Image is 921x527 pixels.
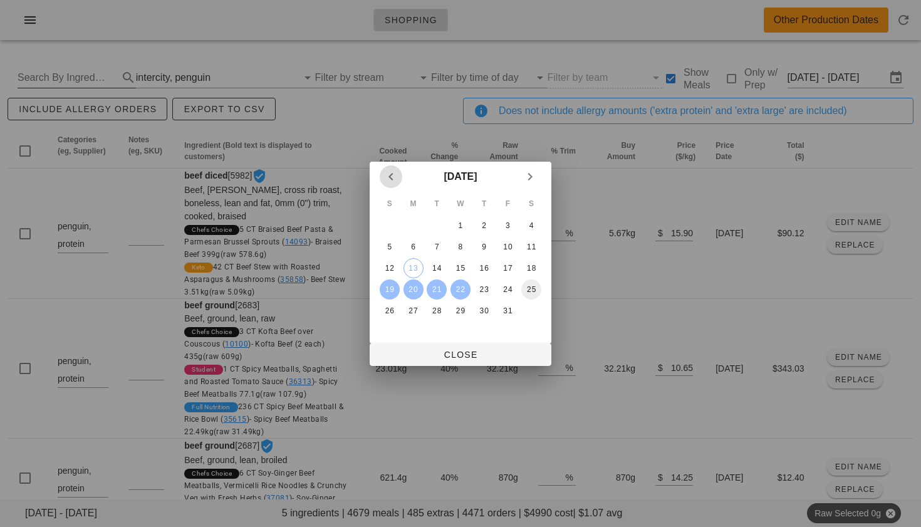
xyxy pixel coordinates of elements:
button: 26 [380,301,400,321]
button: Previous month [380,165,402,188]
div: 16 [474,264,494,273]
div: 28 [427,306,447,315]
div: 15 [450,264,471,273]
button: 21 [427,279,447,300]
button: 20 [403,279,424,300]
button: 17 [497,258,518,278]
button: 19 [380,279,400,300]
th: M [402,193,425,214]
div: 27 [403,306,424,315]
div: 10 [497,243,518,251]
th: W [449,193,472,214]
div: 17 [497,264,518,273]
button: 1 [450,216,471,236]
div: 18 [521,264,541,273]
div: 25 [521,285,541,294]
button: 8 [450,237,471,257]
div: 21 [427,285,447,294]
button: 16 [474,258,494,278]
div: 24 [497,285,518,294]
button: 4 [521,216,541,236]
th: S [378,193,401,214]
span: Close [380,350,541,360]
div: 5 [380,243,400,251]
button: 5 [380,237,400,257]
div: 11 [521,243,541,251]
button: 23 [474,279,494,300]
div: 3 [497,221,518,230]
button: 10 [497,237,518,257]
button: Next month [519,165,541,188]
div: 13 [404,264,423,273]
div: 19 [380,285,400,294]
button: 9 [474,237,494,257]
div: 30 [474,306,494,315]
div: 22 [450,285,471,294]
button: 7 [427,237,447,257]
button: 13 [403,258,424,278]
div: 9 [474,243,494,251]
button: 6 [403,237,424,257]
button: 14 [427,258,447,278]
th: F [497,193,519,214]
div: 12 [380,264,400,273]
button: 29 [450,301,471,321]
button: 28 [427,301,447,321]
div: 2 [474,221,494,230]
button: 11 [521,237,541,257]
button: 12 [380,258,400,278]
div: 7 [427,243,447,251]
button: 2 [474,216,494,236]
th: T [425,193,448,214]
div: 8 [450,243,471,251]
div: 26 [380,306,400,315]
button: Close [370,343,551,366]
div: 4 [521,221,541,230]
div: 6 [403,243,424,251]
button: 15 [450,258,471,278]
button: 3 [497,216,518,236]
div: 31 [497,306,518,315]
div: 23 [474,285,494,294]
th: T [473,193,496,214]
div: 14 [427,264,447,273]
button: 22 [450,279,471,300]
button: [DATE] [439,164,482,189]
button: 24 [497,279,518,300]
button: 25 [521,279,541,300]
button: 18 [521,258,541,278]
button: 30 [474,301,494,321]
button: 27 [403,301,424,321]
div: 20 [403,285,424,294]
button: 31 [497,301,518,321]
th: S [520,193,543,214]
div: 1 [450,221,471,230]
div: 29 [450,306,471,315]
